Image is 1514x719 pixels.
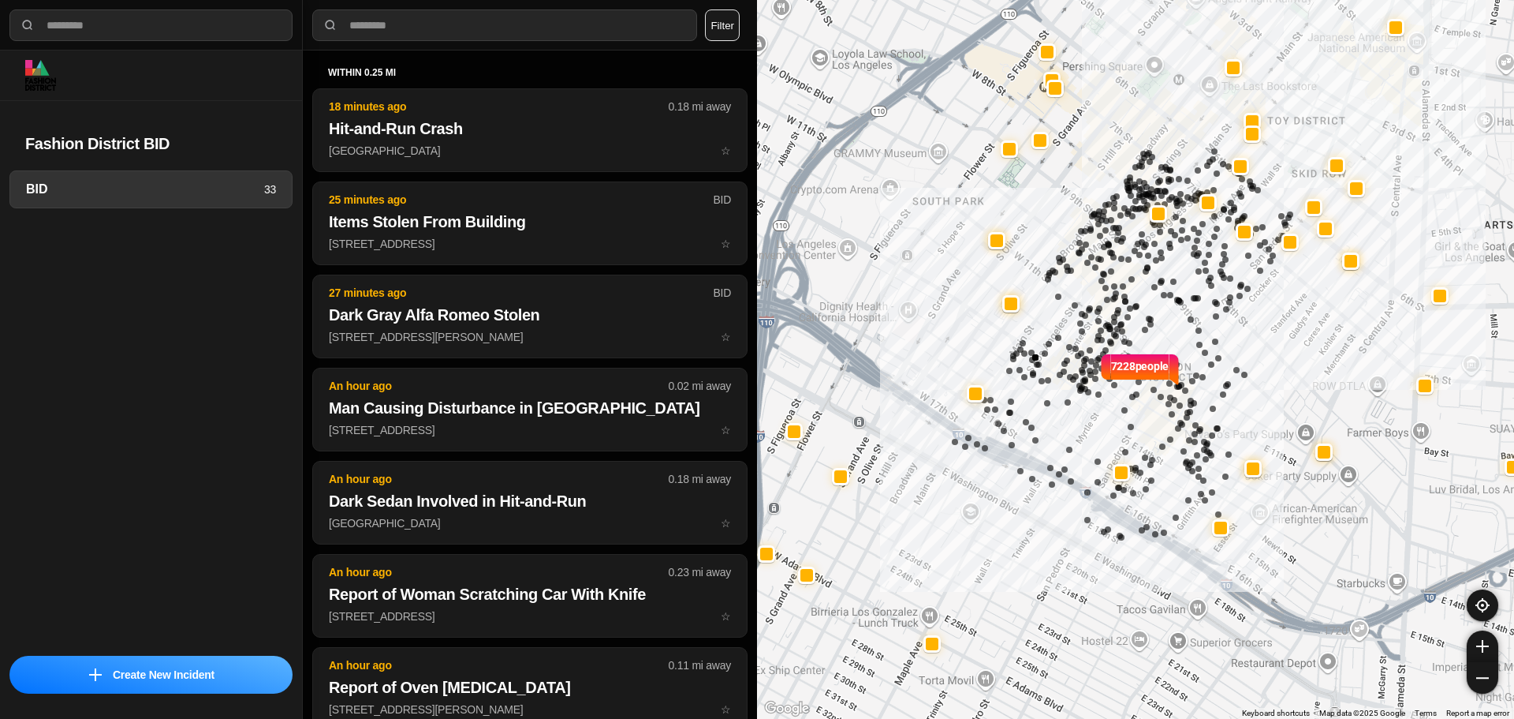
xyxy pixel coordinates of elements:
a: Open this area in Google Maps (opens a new window) [761,698,813,719]
a: Terms (opens in new tab) [1415,709,1437,717]
p: 0.11 mi away [669,657,731,673]
img: zoom-in [1476,640,1489,653]
p: [GEOGRAPHIC_DATA] [329,143,731,159]
h5: within 0.25 mi [328,66,732,79]
img: notch [1099,352,1111,387]
p: BID [713,285,731,301]
button: 25 minutes agoBIDItems Stolen From Building[STREET_ADDRESS]star [312,182,748,265]
span: Map data ©2025 Google [1319,709,1405,717]
h2: Items Stolen From Building [329,211,731,233]
a: An hour ago0.11 mi awayReport of Oven [MEDICAL_DATA][STREET_ADDRESS][PERSON_NAME]star [312,702,748,716]
p: [STREET_ADDRESS] [329,609,731,624]
span: star [721,703,731,716]
span: star [721,331,731,343]
p: 7228 people [1111,358,1169,393]
h2: Report of Oven [MEDICAL_DATA] [329,676,731,698]
button: zoom-out [1467,662,1498,694]
p: An hour ago [329,378,669,394]
img: Google [761,698,813,719]
p: 0.18 mi away [669,471,731,487]
p: [STREET_ADDRESS][PERSON_NAME] [329,702,731,717]
button: recenter [1467,590,1498,621]
p: An hour ago [329,657,669,673]
button: Keyboard shortcuts [1242,708,1310,719]
h2: Report of Woman Scratching Car With Knife [329,583,731,605]
a: An hour ago0.23 mi awayReport of Woman Scratching Car With Knife[STREET_ADDRESS]star [312,609,748,623]
h2: Fashion District BID [25,133,277,155]
img: icon [89,668,102,681]
p: [STREET_ADDRESS] [329,236,731,252]
img: logo [25,60,56,91]
p: An hour ago [329,564,669,580]
p: [GEOGRAPHIC_DATA] [329,515,731,531]
p: 0.23 mi away [669,564,731,580]
span: star [721,144,731,157]
p: 0.02 mi away [669,378,731,394]
p: BID [713,192,731,208]
p: 18 minutes ago [329,99,669,114]
button: An hour ago0.23 mi awayReport of Woman Scratching Car With Knife[STREET_ADDRESS]star [312,554,748,638]
button: An hour ago0.02 mi awayMan Causing Disturbance in [GEOGRAPHIC_DATA][STREET_ADDRESS]star [312,368,748,451]
img: zoom-out [1476,672,1489,684]
img: recenter [1475,598,1490,612]
h2: Dark Gray Alfa Romeo Stolen [329,304,731,326]
h2: Man Causing Disturbance in [GEOGRAPHIC_DATA] [329,397,731,419]
a: 18 minutes ago0.18 mi awayHit-and-Run Crash[GEOGRAPHIC_DATA]star [312,144,748,157]
p: [STREET_ADDRESS][PERSON_NAME] [329,329,731,345]
h3: BID [26,180,264,199]
button: 27 minutes agoBIDDark Gray Alfa Romeo Stolen[STREET_ADDRESS][PERSON_NAME]star [312,275,748,358]
a: An hour ago0.18 mi awayDark Sedan Involved in Hit-and-Run[GEOGRAPHIC_DATA]star [312,516,748,530]
p: Create New Incident [113,667,214,683]
button: 18 minutes ago0.18 mi awayHit-and-Run Crash[GEOGRAPHIC_DATA]star [312,88,748,172]
a: Report a map error [1446,709,1509,717]
h2: Hit-and-Run Crash [329,118,731,140]
span: star [721,424,731,436]
p: An hour ago [329,471,669,487]
a: 25 minutes agoBIDItems Stolen From Building[STREET_ADDRESS]star [312,237,748,250]
span: star [721,610,731,623]
h2: Dark Sedan Involved in Hit-and-Run [329,490,731,512]
p: 27 minutes ago [329,285,713,301]
img: search [20,17,35,33]
img: search [323,17,338,33]
button: zoom-in [1467,631,1498,662]
p: 25 minutes ago [329,192,713,208]
p: [STREET_ADDRESS] [329,422,731,438]
span: star [721,517,731,530]
a: An hour ago0.02 mi awayMan Causing Disturbance in [GEOGRAPHIC_DATA][STREET_ADDRESS]star [312,423,748,436]
a: 27 minutes agoBIDDark Gray Alfa Romeo Stolen[STREET_ADDRESS][PERSON_NAME]star [312,330,748,343]
img: notch [1169,352,1180,387]
button: Filter [705,9,740,41]
span: star [721,238,731,250]
button: iconCreate New Incident [9,656,293,694]
button: An hour ago0.18 mi awayDark Sedan Involved in Hit-and-Run[GEOGRAPHIC_DATA]star [312,461,748,545]
a: BID33 [9,170,293,208]
p: 33 [264,182,276,197]
p: 0.18 mi away [669,99,731,114]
